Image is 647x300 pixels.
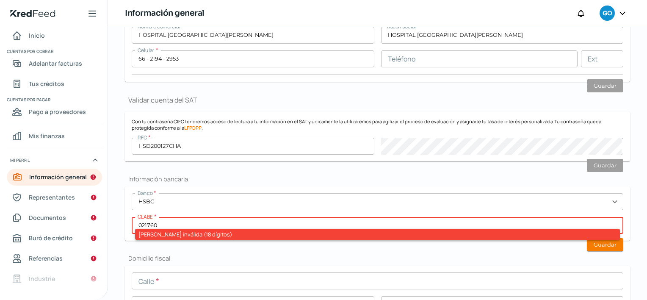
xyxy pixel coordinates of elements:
[7,47,101,55] span: Cuentas por cobrar
[125,254,630,262] h2: Domicilio fiscal
[125,175,630,183] h2: Información bancaria
[7,169,102,186] a: Información general
[29,106,86,117] span: Pago a proveedores
[132,118,623,131] p: Con tu contraseña CIEC tendremos acceso de lectura a tu información en el SAT y únicamente la uti...
[7,250,102,267] a: Referencias
[7,55,102,72] a: Adelantar facturas
[138,213,153,220] span: CLABE
[29,58,82,69] span: Adelantar facturas
[7,103,102,120] a: Pago a proveedores
[29,233,73,243] span: Buró de crédito
[7,75,102,92] a: Tus créditos
[135,229,620,240] div: [PERSON_NAME] inválida (18 dígitos)
[7,128,102,144] a: Mis finanzas
[29,212,66,223] span: Documentos
[29,78,64,89] span: Tus créditos
[7,209,102,226] a: Documentos
[184,125,202,131] a: LFPDPP
[7,189,102,206] a: Representantes
[7,270,102,287] a: Industria
[587,79,623,92] button: Guardar
[7,96,101,103] span: Cuentas por pagar
[29,273,55,284] span: Industria
[29,131,65,141] span: Mis finanzas
[7,230,102,247] a: Buró de crédito
[29,253,63,264] span: Referencias
[125,95,630,105] h1: Validar cuenta del SAT
[29,30,45,41] span: Inicio
[587,159,623,172] button: Guardar
[138,189,152,197] span: Banco
[10,156,30,164] span: Mi perfil
[29,172,87,182] span: Información general
[587,238,623,251] button: Guardar
[603,8,612,19] span: GO
[29,192,75,203] span: Representantes
[125,7,205,19] h1: Información general
[138,47,155,54] span: Celular
[138,134,147,141] span: RFC
[7,27,102,44] a: Inicio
